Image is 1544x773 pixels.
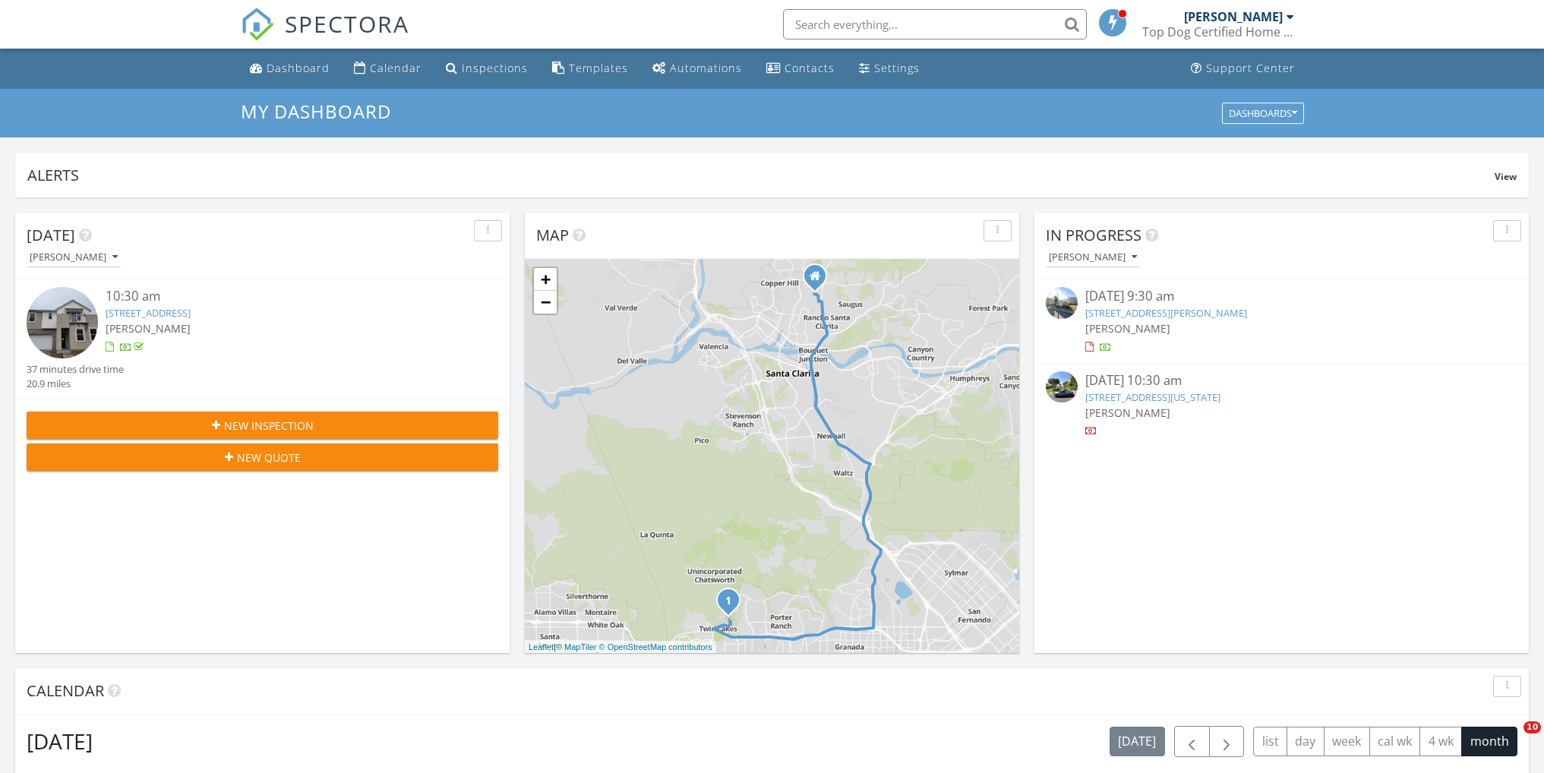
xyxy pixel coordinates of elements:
[1142,24,1294,39] div: Top Dog Certified Home Inspections
[534,291,557,314] a: Zoom out
[27,287,498,391] a: 10:30 am [STREET_ADDRESS] [PERSON_NAME] 37 minutes drive time 20.9 miles
[546,55,634,83] a: Templates
[237,450,301,465] span: New Quote
[529,642,554,652] a: Leaflet
[1085,321,1170,336] span: [PERSON_NAME]
[1085,371,1479,390] div: [DATE] 10:30 am
[1492,721,1529,758] iframe: Intercom live chat
[27,412,498,439] button: New Inspection
[1209,726,1245,757] button: Next month
[440,55,534,83] a: Inspections
[241,21,409,52] a: SPECTORA
[348,55,428,83] a: Calendar
[569,61,628,75] div: Templates
[1085,390,1220,404] a: [STREET_ADDRESS][US_STATE]
[783,9,1087,39] input: Search everything...
[853,55,926,83] a: Settings
[785,61,835,75] div: Contacts
[267,61,330,75] div: Dashboard
[1085,287,1479,306] div: [DATE] 9:30 am
[27,225,75,245] span: [DATE]
[106,321,191,336] span: [PERSON_NAME]
[1253,727,1287,756] button: list
[1222,103,1304,124] button: Dashboards
[27,443,498,471] button: New Quote
[1085,405,1170,420] span: [PERSON_NAME]
[1185,55,1301,83] a: Support Center
[27,377,124,391] div: 20.9 miles
[27,287,98,358] img: image_processing2025092788beg82y.jpeg
[30,252,118,263] div: [PERSON_NAME]
[815,276,824,285] div: 27808 Alder Glen Circle, Valencia CA 91354
[534,268,557,291] a: Zoom in
[1523,721,1541,734] span: 10
[1369,727,1421,756] button: cal wk
[27,726,93,756] h2: [DATE]
[1049,252,1137,263] div: [PERSON_NAME]
[106,306,191,320] a: [STREET_ADDRESS]
[1046,287,1078,319] img: streetview
[1206,61,1295,75] div: Support Center
[874,61,920,75] div: Settings
[1174,726,1210,757] button: Previous month
[556,642,597,652] a: © MapTiler
[725,596,731,607] i: 1
[370,61,422,75] div: Calendar
[1461,727,1517,756] button: month
[599,642,712,652] a: © OpenStreetMap contributors
[1085,306,1247,320] a: [STREET_ADDRESS][PERSON_NAME]
[1287,727,1325,756] button: day
[1110,727,1165,756] button: [DATE]
[224,418,314,434] span: New Inspection
[670,61,742,75] div: Automations
[1324,727,1370,756] button: week
[1229,108,1297,118] div: Dashboards
[27,362,124,377] div: 37 minutes drive time
[241,99,391,124] span: My Dashboard
[525,641,716,654] div: |
[1046,371,1078,403] img: streetview
[1046,225,1141,245] span: In Progress
[1184,9,1283,24] div: [PERSON_NAME]
[285,8,409,39] span: SPECTORA
[760,55,841,83] a: Contacts
[1419,727,1462,756] button: 4 wk
[646,55,748,83] a: Automations (Basic)
[728,600,737,609] div: 21212 Currant Ct , Chatsworth, CA 91311
[27,680,104,701] span: Calendar
[1046,371,1517,439] a: [DATE] 10:30 am [STREET_ADDRESS][US_STATE] [PERSON_NAME]
[1046,248,1140,268] button: [PERSON_NAME]
[1495,170,1517,183] span: View
[241,8,274,41] img: The Best Home Inspection Software - Spectora
[106,287,459,306] div: 10:30 am
[27,165,1495,185] div: Alerts
[536,225,569,245] span: Map
[462,61,528,75] div: Inspections
[27,248,121,268] button: [PERSON_NAME]
[1046,287,1517,355] a: [DATE] 9:30 am [STREET_ADDRESS][PERSON_NAME] [PERSON_NAME]
[244,55,336,83] a: Dashboard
